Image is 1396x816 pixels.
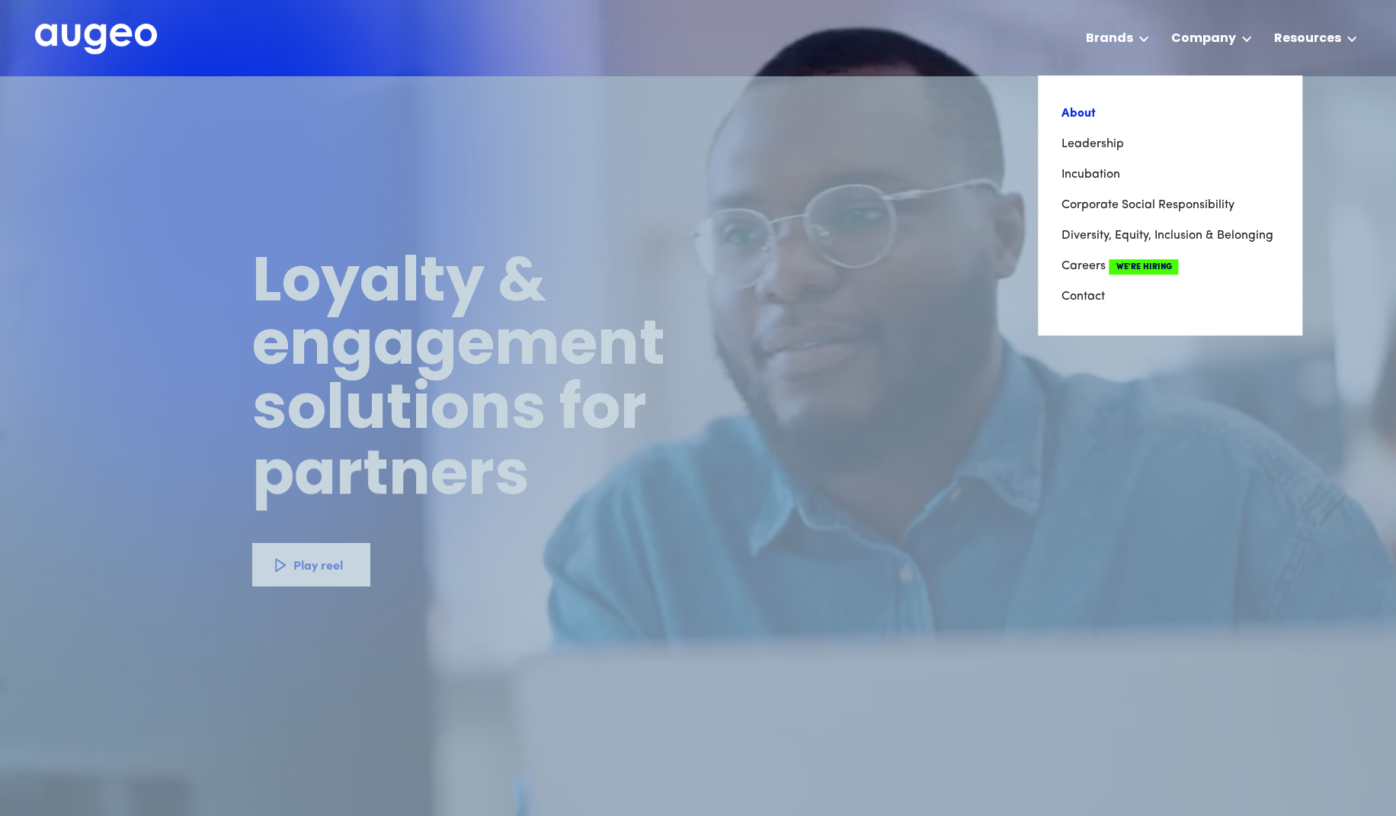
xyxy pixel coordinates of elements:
[1109,259,1178,275] span: We're Hiring
[35,24,157,56] a: home
[35,24,157,55] img: Augeo's full logo in white.
[1061,220,1279,251] a: Diversity, Equity, Inclusion & Belonging
[1061,281,1279,312] a: Contact
[1085,30,1132,48] div: Brands
[1061,98,1279,129] a: About
[1061,190,1279,220] a: Corporate Social Responsibility
[1061,251,1279,281] a: CareersWe're Hiring
[1061,129,1279,159] a: Leadership
[1273,30,1340,48] div: Resources
[1038,75,1302,335] nav: Company
[1061,159,1279,190] a: Incubation
[1170,30,1235,48] div: Company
